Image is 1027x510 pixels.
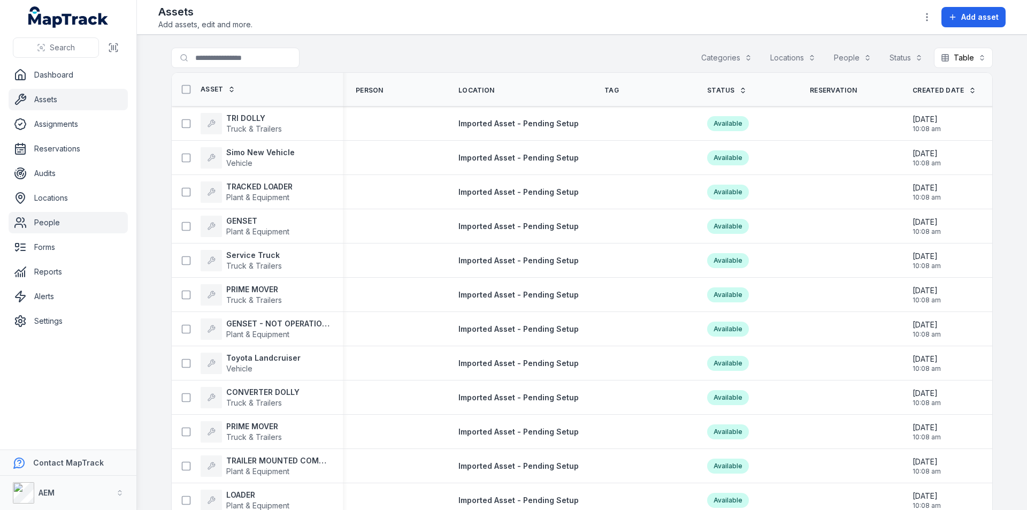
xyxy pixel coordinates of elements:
[226,216,289,226] strong: GENSET
[9,237,128,258] a: Forms
[458,358,579,369] a: Imported Asset - Pending Setup
[458,119,579,128] span: Imported Asset - Pending Setup
[9,310,128,332] a: Settings
[913,148,941,159] span: [DATE]
[458,495,579,506] a: Imported Asset - Pending Setup
[961,12,999,22] span: Add asset
[158,4,252,19] h2: Assets
[913,491,941,501] span: [DATE]
[458,461,579,470] span: Imported Asset - Pending Setup
[934,48,993,68] button: Table
[913,456,941,467] span: [DATE]
[913,285,941,305] time: 8/20/2025, 10:08:45 AM
[913,501,941,510] span: 10:08 am
[226,181,293,192] strong: TRACKED LOADER
[941,7,1006,27] button: Add asset
[226,330,289,339] span: Plant & Equipment
[707,86,747,95] a: Status
[13,37,99,58] button: Search
[913,285,941,296] span: [DATE]
[458,290,579,300] a: Imported Asset - Pending Setup
[913,227,941,236] span: 10:08 am
[226,467,289,476] span: Plant & Equipment
[201,284,282,306] a: PRIME MOVERTruck & Trailers
[707,185,749,200] div: Available
[458,118,579,129] a: Imported Asset - Pending Setup
[913,262,941,270] span: 10:08 am
[707,219,749,234] div: Available
[201,113,282,134] a: TRI DOLLYTruck & Trailers
[458,324,579,333] span: Imported Asset - Pending Setup
[458,427,579,437] a: Imported Asset - Pending Setup
[226,147,295,158] strong: Simo New Vehicle
[201,216,289,237] a: GENSETPlant & Equipment
[458,290,579,299] span: Imported Asset - Pending Setup
[913,330,941,339] span: 10:08 am
[9,163,128,184] a: Audits
[694,48,759,68] button: Categories
[201,318,330,340] a: GENSET - NOT OPERATIONALPlant & Equipment
[707,390,749,405] div: Available
[913,319,941,339] time: 8/20/2025, 10:08:45 AM
[226,227,289,236] span: Plant & Equipment
[201,250,282,271] a: Service TruckTruck & Trailers
[458,153,579,162] span: Imported Asset - Pending Setup
[226,501,289,510] span: Plant & Equipment
[913,422,941,433] span: [DATE]
[913,159,941,168] span: 10:08 am
[226,295,282,305] span: Truck & Trailers
[913,319,941,330] span: [DATE]
[913,388,941,399] span: [DATE]
[226,455,330,466] strong: TRAILER MOUNTED COMPRESSOR
[9,138,128,159] a: Reservations
[9,113,128,135] a: Assignments
[458,392,579,403] a: Imported Asset - Pending Setup
[458,256,579,265] span: Imported Asset - Pending Setup
[226,318,330,329] strong: GENSET - NOT OPERATIONAL
[707,150,749,165] div: Available
[913,364,941,373] span: 10:08 am
[707,253,749,268] div: Available
[913,86,964,95] span: Created Date
[827,48,878,68] button: People
[913,251,941,270] time: 8/20/2025, 10:08:45 AM
[226,490,289,500] strong: LOADER
[913,86,976,95] a: Created Date
[458,187,579,197] a: Imported Asset - Pending Setup
[201,85,235,94] a: Asset
[913,433,941,442] span: 10:08 am
[458,427,579,436] span: Imported Asset - Pending Setup
[458,187,579,196] span: Imported Asset - Pending Setup
[913,148,941,168] time: 8/20/2025, 10:08:45 AM
[9,89,128,110] a: Assets
[913,354,941,364] span: [DATE]
[913,354,941,373] time: 8/20/2025, 10:08:45 AM
[913,399,941,407] span: 10:08 am
[913,388,941,407] time: 8/20/2025, 10:08:45 AM
[226,364,252,373] span: Vehicle
[913,217,941,236] time: 8/20/2025, 10:08:45 AM
[913,456,941,476] time: 8/20/2025, 10:08:45 AM
[458,86,494,95] span: Location
[458,393,579,402] span: Imported Asset - Pending Setup
[9,261,128,283] a: Reports
[458,222,579,231] span: Imported Asset - Pending Setup
[763,48,823,68] button: Locations
[458,221,579,232] a: Imported Asset - Pending Setup
[458,255,579,266] a: Imported Asset - Pending Setup
[201,387,300,408] a: CONVERTER DOLLYTruck & Trailers
[9,187,128,209] a: Locations
[458,461,579,471] a: Imported Asset - Pending Setup
[458,153,579,163] a: Imported Asset - Pending Setup
[458,324,579,334] a: Imported Asset - Pending Setup
[913,467,941,476] span: 10:08 am
[201,421,282,443] a: PRIME MOVERTruck & Trailers
[707,356,749,371] div: Available
[226,432,282,442] span: Truck & Trailers
[201,353,301,374] a: Toyota LandcruiserVehicle
[913,422,941,442] time: 8/20/2025, 10:08:45 AM
[226,113,282,124] strong: TRI DOLLY
[226,124,282,133] span: Truck & Trailers
[913,296,941,305] span: 10:08 am
[913,251,941,262] span: [DATE]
